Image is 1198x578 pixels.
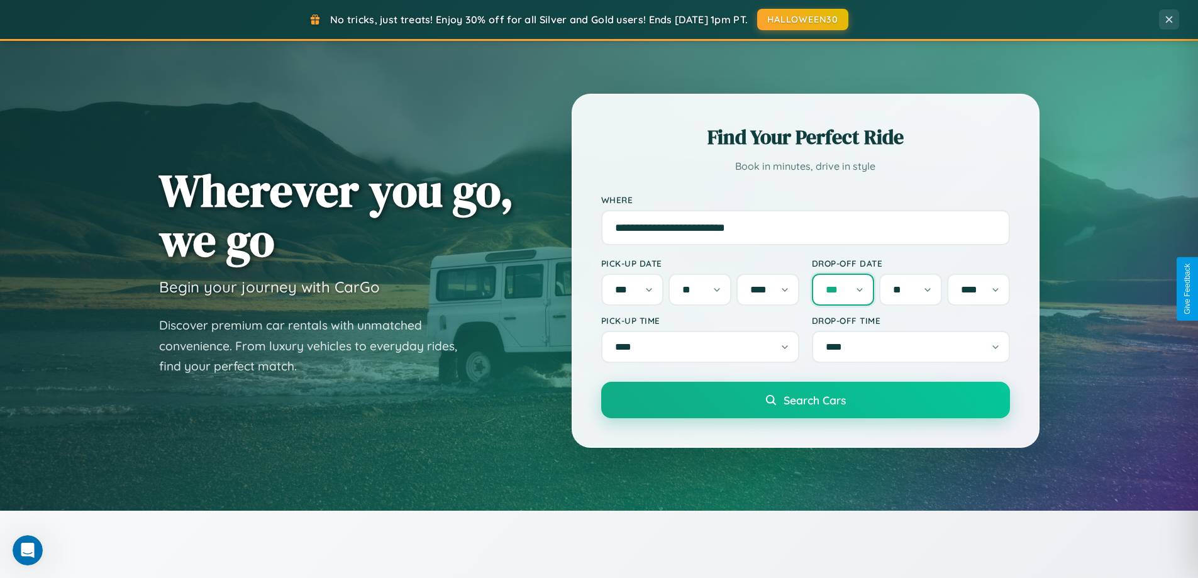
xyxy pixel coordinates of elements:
label: Drop-off Time [812,315,1010,326]
button: Search Cars [601,382,1010,418]
span: Search Cars [784,393,846,407]
h2: Find Your Perfect Ride [601,123,1010,151]
h1: Wherever you go, we go [159,165,514,265]
h3: Begin your journey with CarGo [159,277,380,296]
div: Give Feedback [1183,264,1192,314]
label: Where [601,194,1010,205]
p: Discover premium car rentals with unmatched convenience. From luxury vehicles to everyday rides, ... [159,315,474,377]
label: Pick-up Date [601,258,799,269]
span: No tricks, just treats! Enjoy 30% off for all Silver and Gold users! Ends [DATE] 1pm PT. [330,13,748,26]
button: HALLOWEEN30 [757,9,848,30]
label: Drop-off Date [812,258,1010,269]
iframe: Intercom live chat [13,535,43,565]
label: Pick-up Time [601,315,799,326]
p: Book in minutes, drive in style [601,157,1010,175]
